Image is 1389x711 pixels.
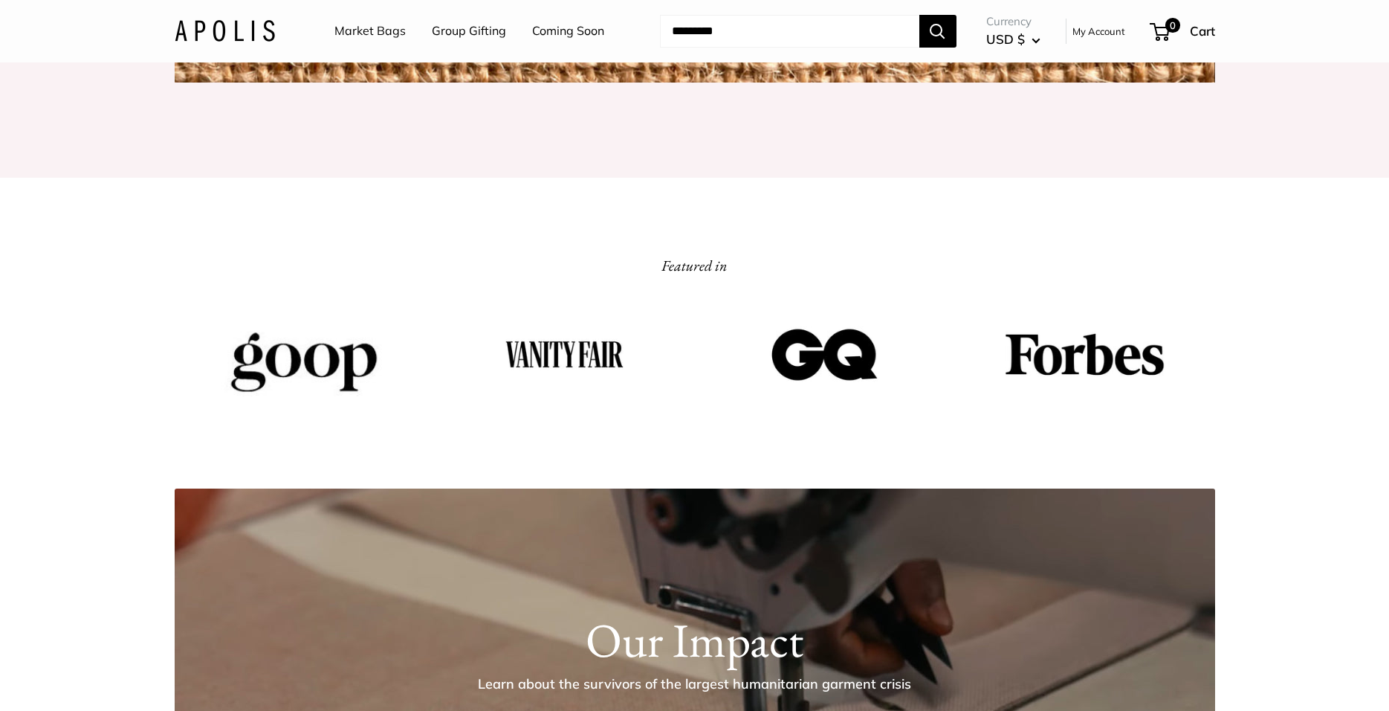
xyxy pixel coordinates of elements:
span: Currency [986,11,1040,32]
a: Market Bags [334,20,406,42]
p: Learn about the survivors of the largest humanitarian garment crisis [478,674,911,695]
span: 0 [1165,18,1179,33]
span: Cart [1190,23,1215,39]
img: Apolis [175,20,275,42]
h1: Our Impact [586,612,803,669]
a: Group Gifting [432,20,506,42]
a: 0 Cart [1151,19,1215,43]
button: USD $ [986,28,1040,51]
h2: Featured in [661,252,728,279]
a: Coming Soon [532,20,604,42]
button: Search [919,15,956,48]
input: Search... [660,15,919,48]
span: USD $ [986,31,1025,47]
a: My Account [1072,22,1125,40]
